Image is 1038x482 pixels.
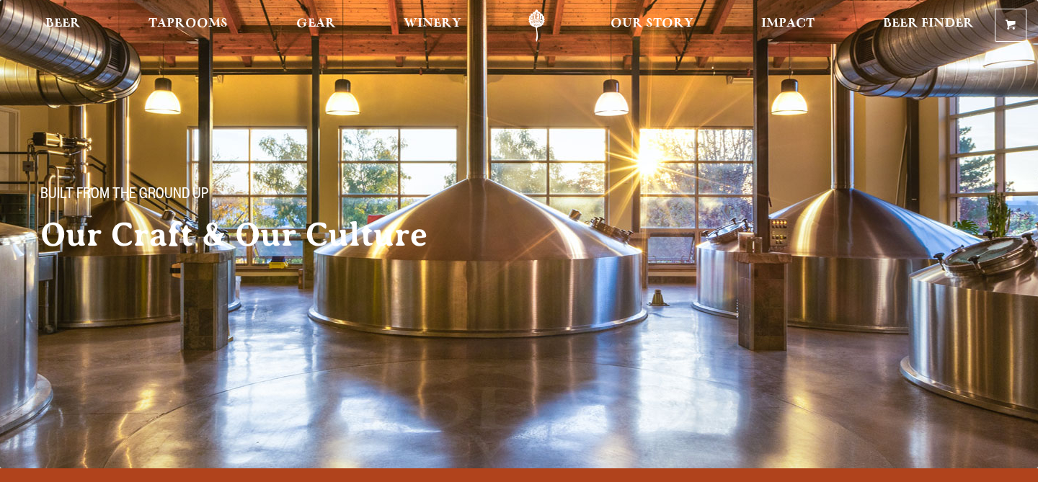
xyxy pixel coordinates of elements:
[36,9,90,42] a: Beer
[510,9,564,42] a: Odell Home
[148,18,228,30] span: Taprooms
[611,18,693,30] span: Our Story
[139,9,237,42] a: Taprooms
[394,9,471,42] a: Winery
[761,18,815,30] span: Impact
[40,187,208,205] span: Built From The Ground Up
[287,9,345,42] a: Gear
[45,18,81,30] span: Beer
[752,9,824,42] a: Impact
[874,9,983,42] a: Beer Finder
[601,9,703,42] a: Our Story
[404,18,461,30] span: Winery
[883,18,974,30] span: Beer Finder
[296,18,336,30] span: Gear
[40,217,490,253] h2: Our Craft & Our Culture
